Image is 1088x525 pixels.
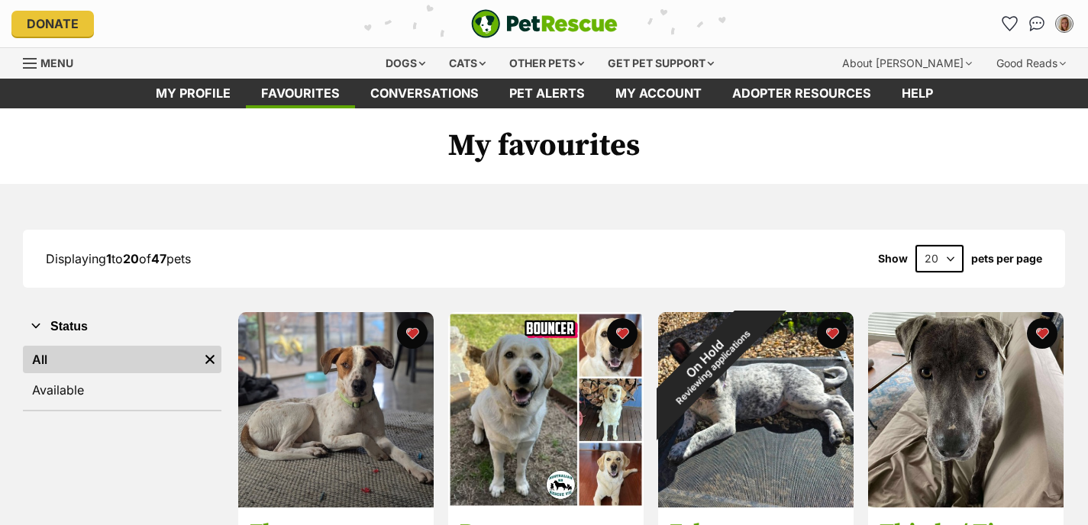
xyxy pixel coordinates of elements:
[123,251,139,266] strong: 20
[868,312,1064,507] img: Thistle / Tiger
[886,79,948,108] a: Help
[238,312,434,507] img: Flop
[658,495,854,511] a: On HoldReviewing applications
[831,48,983,79] div: About [PERSON_NAME]
[607,318,638,349] button: favourite
[246,79,355,108] a: Favourites
[448,312,644,507] img: Bouncer
[23,343,221,410] div: Status
[1025,11,1049,36] a: Conversations
[199,346,221,373] a: Remove filter
[23,317,221,337] button: Status
[625,279,793,447] div: On Hold
[494,79,600,108] a: Pet alerts
[46,251,191,266] span: Displaying to of pets
[438,48,496,79] div: Cats
[597,48,725,79] div: Get pet support
[140,79,246,108] a: My profile
[23,48,84,76] a: Menu
[878,253,908,265] span: Show
[11,11,94,37] a: Donate
[1052,11,1077,36] button: My account
[471,9,618,38] a: PetRescue
[997,11,1022,36] a: Favourites
[600,79,717,108] a: My account
[997,11,1077,36] ul: Account quick links
[499,48,595,79] div: Other pets
[717,79,886,108] a: Adopter resources
[986,48,1077,79] div: Good Reads
[151,251,166,266] strong: 47
[106,251,111,266] strong: 1
[1027,318,1057,349] button: favourite
[23,376,221,404] a: Available
[471,9,618,38] img: logo-e224e6f780fb5917bec1dbf3a21bbac754714ae5b6737aabdf751b685950b380.svg
[397,318,428,349] button: favourite
[40,56,73,69] span: Menu
[375,48,436,79] div: Dogs
[1029,16,1045,31] img: chat-41dd97257d64d25036548639549fe6c8038ab92f7586957e7f3b1b290dea8141.svg
[355,79,494,108] a: conversations
[23,346,199,373] a: All
[674,328,753,407] span: Reviewing applications
[817,318,847,349] button: favourite
[1057,16,1072,31] img: Donna Bowater profile pic
[971,253,1042,265] label: pets per page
